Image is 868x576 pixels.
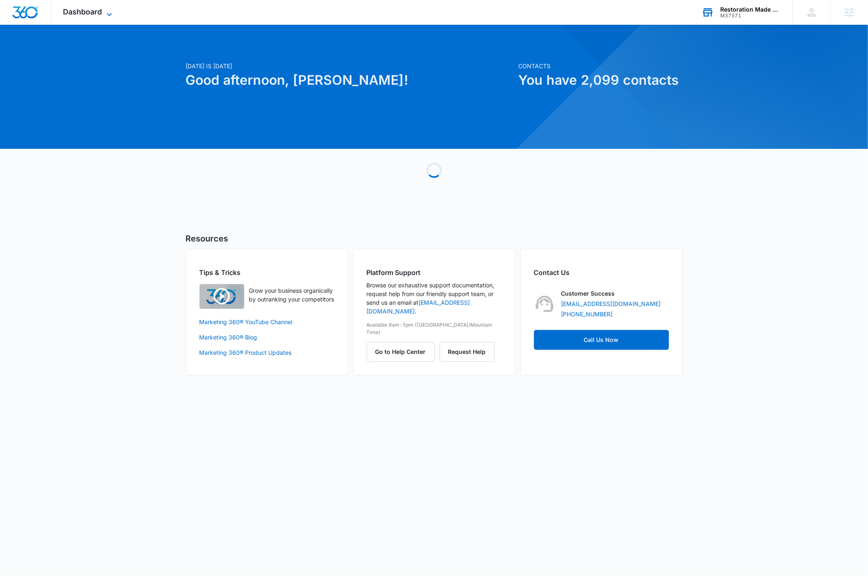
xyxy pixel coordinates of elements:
[63,7,102,16] span: Dashboard
[519,62,683,70] p: Contacts
[200,348,334,357] a: Marketing 360® Product Updates
[534,293,555,315] img: Customer Success
[186,70,514,90] h1: Good afternoon, [PERSON_NAME]!
[186,62,514,70] p: [DATE] is [DATE]
[367,268,502,277] h2: Platform Support
[561,310,613,318] a: [PHONE_NUMBER]
[720,6,781,13] div: account name
[534,330,669,350] a: Call Us Now
[367,348,440,355] a: Go to Help Center
[367,342,435,362] button: Go to Help Center
[200,284,244,309] img: Quick Overview Video
[200,268,334,277] h2: Tips & Tricks
[519,70,683,90] h1: You have 2,099 contacts
[200,318,334,326] a: Marketing 360® YouTube Channel
[367,281,502,315] p: Browse our exhaustive support documentation, request help from our friendly support team, or send...
[200,333,334,342] a: Marketing 360® Blog
[561,289,615,298] p: Customer Success
[561,299,661,308] a: [EMAIL_ADDRESS][DOMAIN_NAME]
[367,321,502,336] p: Available 8am-5pm ([GEOGRAPHIC_DATA]/Mountain Time)
[440,342,495,362] button: Request Help
[440,348,495,355] a: Request Help
[249,286,334,304] p: Grow your business organically by outranking your competitors
[534,268,669,277] h2: Contact Us
[186,232,683,245] h5: Resources
[720,13,781,19] div: account id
